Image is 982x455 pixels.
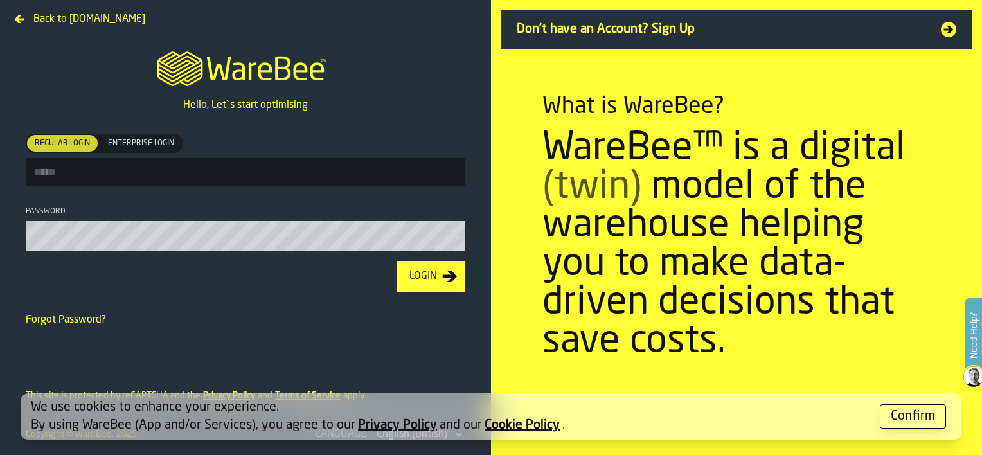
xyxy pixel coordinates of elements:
[404,269,442,284] div: Login
[485,419,560,432] a: Cookie Policy
[26,221,465,251] input: button-toolbar-Password
[26,134,465,186] label: button-toolbar-[object Object]
[10,10,150,21] a: Back to [DOMAIN_NAME]
[27,135,98,152] div: thumb
[145,36,345,98] a: logo-header
[26,207,465,251] label: button-toolbar-Password
[517,21,925,39] span: Don't have an Account? Sign Up
[397,261,465,292] button: button-Login
[33,12,145,27] span: Back to [DOMAIN_NAME]
[880,404,946,429] button: button-
[99,134,183,153] label: button-switch-multi-Enterprise Login
[542,130,931,361] div: WareBee™ is a digital model of the warehouse helping you to make data-driven decisions that save ...
[501,10,972,49] a: Don't have an Account? Sign Up
[542,94,724,120] div: What is WareBee?
[891,407,935,425] div: Confirm
[447,231,463,244] button: button-toolbar-Password
[26,134,99,153] label: button-switch-multi-Regular Login
[26,315,106,325] a: Forgot Password?
[103,138,179,149] span: Enterprise Login
[183,98,308,113] p: Hello, Let`s start optimising
[542,168,641,207] span: (twin)
[31,398,870,434] div: We use cookies to enhance your experience. By using WareBee (App and/or Services), you agree to o...
[30,138,95,149] span: Regular Login
[967,299,981,371] label: Need Help?
[26,207,465,216] div: Password
[21,393,961,440] div: alert-[object Object]
[26,158,465,186] input: button-toolbar-[object Object]
[100,135,182,152] div: thumb
[358,419,437,432] a: Privacy Policy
